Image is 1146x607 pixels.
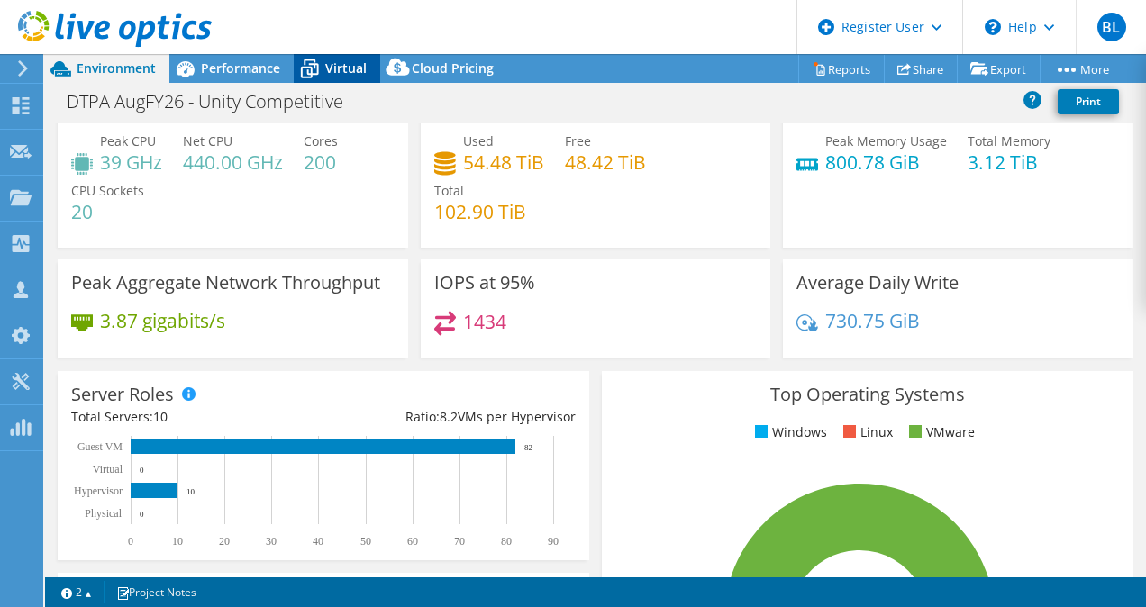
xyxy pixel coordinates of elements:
text: 10 [186,487,196,496]
h4: 48.42 TiB [565,152,646,172]
span: Cloud Pricing [412,59,494,77]
text: 60 [407,535,418,548]
h3: Server Roles [71,385,174,404]
h4: 54.48 TiB [463,152,544,172]
h4: 800.78 GiB [825,152,947,172]
svg: \n [985,19,1001,35]
span: Performance [201,59,280,77]
text: 70 [454,535,465,548]
a: Export [957,55,1041,83]
text: 90 [548,535,559,548]
li: Linux [839,422,893,442]
h4: 102.90 TiB [434,202,526,222]
text: 10 [172,535,183,548]
h4: 200 [304,152,338,172]
h4: 20 [71,202,144,222]
h4: 440.00 GHz [183,152,283,172]
h4: 39 GHz [100,152,162,172]
span: Cores [304,132,338,149]
span: Net CPU [183,132,232,149]
text: 20 [219,535,230,548]
a: More [1040,55,1123,83]
h3: Peak Aggregate Network Throughput [71,273,380,293]
div: Ratio: VMs per Hypervisor [323,407,576,427]
text: Physical [85,507,122,520]
h4: 3.12 TiB [968,152,1050,172]
text: 0 [140,466,144,475]
span: Peak CPU [100,132,156,149]
text: 0 [128,535,133,548]
span: Total [434,182,464,199]
text: 82 [524,443,532,452]
text: 50 [360,535,371,548]
a: Print [1058,89,1119,114]
li: VMware [905,422,975,442]
h3: Top Operating Systems [615,385,1120,404]
span: 10 [153,408,168,425]
h4: 730.75 GiB [825,311,920,331]
a: 2 [49,581,105,603]
h4: 3.87 gigabits/s [100,311,225,331]
text: 30 [266,535,277,548]
text: 40 [313,535,323,548]
h1: DTPA AugFY26 - Unity Competitive [59,92,371,112]
span: Environment [77,59,156,77]
h3: Average Daily Write [796,273,959,293]
span: BL [1097,13,1126,41]
h4: 1434 [463,312,506,331]
span: Free [565,132,591,149]
text: Hypervisor [74,485,123,497]
span: Virtual [325,59,367,77]
span: Peak Memory Usage [825,132,947,149]
text: 80 [501,535,512,548]
a: Reports [798,55,885,83]
a: Share [884,55,958,83]
text: Guest VM [77,440,123,453]
text: 0 [140,510,144,519]
span: Total Memory [968,132,1050,149]
span: CPU Sockets [71,182,144,199]
span: Used [463,132,494,149]
span: 8.2 [440,408,458,425]
li: Windows [750,422,827,442]
text: Virtual [93,463,123,476]
h3: IOPS at 95% [434,273,535,293]
a: Project Notes [104,581,209,603]
div: Total Servers: [71,407,323,427]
